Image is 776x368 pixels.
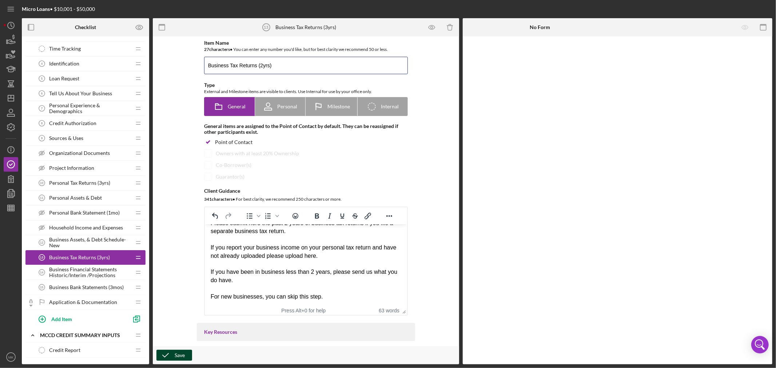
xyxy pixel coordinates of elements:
[49,46,81,52] span: Time Tracking
[204,40,408,46] div: Item Name
[49,76,79,81] span: Loan Request
[222,211,234,221] button: Redo
[75,24,96,30] b: Checklist
[6,6,196,14] div: Thank you for submitting your Business Tax Returns.
[399,306,407,315] div: Press the Up and Down arrow keys to resize the editor.
[41,107,43,110] tspan: 7
[275,24,336,30] div: Business Tax Returns (3yrs)
[383,211,395,221] button: Reveal or hide additional toolbar items
[49,103,131,114] span: Personal Experience & Demographics
[216,151,299,156] div: Owners with at least 20% Ownership
[40,256,44,259] tspan: 13
[41,62,43,65] tspan: 4
[156,350,192,361] button: Save
[381,104,399,109] span: Internal
[204,47,232,52] b: 27 character s •
[49,284,124,290] span: Business Bank Statements (3mos)
[209,211,222,221] button: Undo
[204,88,408,95] div: External and Milestone items are visible to clients. Use Internal for use by your office only.
[41,77,43,80] tspan: 5
[336,211,349,221] button: Underline
[205,224,407,306] iframe: Rich Text Area
[530,24,550,30] b: No Form
[33,312,127,326] button: Add Item
[204,188,408,194] div: Client Guidance
[204,46,408,53] div: You can enter any number you'd like, but for best clarity we recommend 50 or less.
[22,6,50,12] b: Micro Loans
[215,139,252,145] div: Point of Contact
[49,120,96,126] span: Credit Authorization
[289,211,302,221] button: Emojis
[277,104,297,109] span: Personal
[49,61,79,67] span: Identification
[216,162,251,168] div: Co-Borrower(s)
[311,211,323,221] button: Bold
[49,255,110,260] span: Business Tax Returns (3yrs)
[40,285,44,289] tspan: 15
[51,312,72,326] div: Add Item
[216,174,244,180] div: Guarantor(s)
[264,25,268,29] tspan: 13
[40,271,44,274] tspan: 14
[362,211,374,221] button: Insert/edit link
[323,211,336,221] button: Italic
[204,329,408,335] div: Key Resources
[40,241,44,244] tspan: 12
[40,196,44,200] tspan: 11
[349,211,361,221] button: Strikethrough
[327,104,350,109] span: Milestone
[8,355,14,359] text: MK
[49,165,94,171] span: Project Information
[49,267,131,278] span: Business Financial Statements Historic/Interim /Projections
[40,332,131,338] div: MCCD Credit Summary Inputs
[49,135,83,141] span: Sources & Uses
[49,210,120,216] span: Personal Bank Statement (1mo)
[204,196,235,202] b: 341 character s •
[41,92,43,95] tspan: 6
[22,6,95,12] div: • $10,001 - $50,000
[49,195,102,201] span: Personal Assets & Debt
[379,308,399,313] button: 63 words
[41,136,43,140] tspan: 9
[262,211,280,221] div: Numbered list
[243,211,262,221] div: Bullet list
[175,350,185,361] div: Save
[49,180,110,186] span: Personal Tax Returns (3yrs)
[204,82,408,88] div: Type
[228,104,246,109] span: General
[49,225,123,231] span: Household Income and Expenses
[49,347,80,353] span: Credit Report
[6,6,196,14] body: Rich Text Area. Press ALT-0 for help.
[204,123,408,135] div: General items are assigned to the Point of Contact by default. They can be reassigned if other pa...
[49,150,110,156] span: Organizational Documents
[40,181,44,185] tspan: 10
[204,196,408,203] div: For best clarity, we recommend 250 characters or more.
[751,336,769,353] div: Open Intercom Messenger
[41,121,43,125] tspan: 8
[4,350,18,364] button: MK
[49,237,131,248] span: Business Assets, & Debt Schedule-New
[272,308,336,313] div: Press Alt+0 for help
[49,299,117,305] span: Application & Documentation
[49,91,112,96] span: Tell Us About Your Business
